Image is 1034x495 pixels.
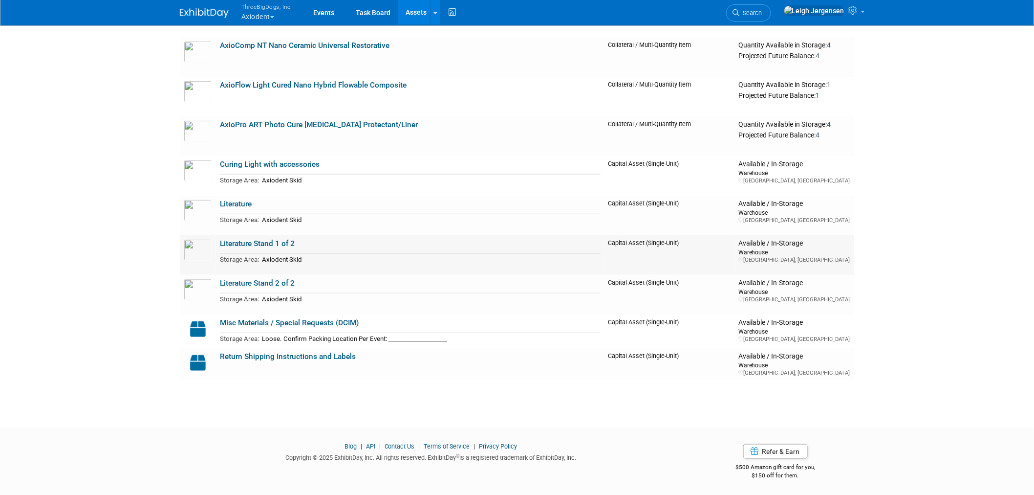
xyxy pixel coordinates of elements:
a: Literature Stand 1 of 2 [220,239,295,248]
td: Axiodent Skid [259,254,601,265]
a: Terms of Service [424,443,470,450]
span: | [472,443,478,450]
span: Storage Area: [220,295,259,303]
a: Privacy Policy [479,443,517,450]
img: Capital-Asset-Icon-2.png [184,352,212,374]
a: AxioPro ART Photo Cure [MEDICAL_DATA] Protectant/Liner [220,120,418,129]
div: Warehouse [738,327,850,336]
div: [GEOGRAPHIC_DATA], [GEOGRAPHIC_DATA] [738,177,850,184]
span: Search [739,9,762,17]
span: Storage Area: [220,216,259,224]
span: 1 [816,91,820,99]
span: 4 [827,120,831,128]
div: Warehouse [738,208,850,217]
div: Available / In-Storage [738,200,850,208]
div: Quantity Available in Storage: [738,41,850,50]
span: Storage Area: [220,335,259,342]
div: Warehouse [738,361,850,369]
span: 4 [816,131,820,139]
a: Misc Materials / Special Requests (DCIM) [220,318,359,327]
div: Available / In-Storage [738,239,850,248]
span: 1 [827,81,831,89]
div: $150 off for them. [697,472,855,480]
div: Available / In-Storage [738,160,850,169]
span: 4 [827,41,831,49]
a: AxioComp NT Nano Ceramic Universal Restorative [220,41,389,50]
span: | [416,443,423,450]
div: Projected Future Balance: [738,50,850,61]
sup: ® [456,453,460,459]
img: ExhibitDay [180,8,229,18]
td: Capital Asset (Single-Unit) [604,275,734,315]
a: API [366,443,375,450]
div: Projected Future Balance: [738,129,850,140]
td: Collateral / Multi-Quantity Item [604,37,734,77]
td: Collateral / Multi-Quantity Item [604,77,734,116]
td: Axiodent Skid [259,214,601,225]
span: 4 [816,52,820,60]
td: Capital Asset (Single-Unit) [604,348,734,381]
span: Storage Area: [220,256,259,263]
td: Loose. Confirm Packing Location Per Event: ____________________ [259,333,601,344]
td: Capital Asset (Single-Unit) [604,156,734,196]
div: Warehouse [738,248,850,256]
div: Available / In-Storage [738,279,850,288]
a: Literature [220,200,252,208]
div: Available / In-Storage [738,318,850,327]
div: [GEOGRAPHIC_DATA], [GEOGRAPHIC_DATA] [738,336,850,343]
td: Axiodent Skid [259,175,601,186]
a: Contact Us [385,443,415,450]
td: Capital Asset (Single-Unit) [604,235,734,275]
div: Available / In-Storage [738,352,850,361]
a: Search [726,4,771,22]
span: ThreeBigDogs, Inc. [241,1,292,12]
a: Refer & Earn [743,444,808,459]
div: Quantity Available in Storage: [738,120,850,129]
td: Capital Asset (Single-Unit) [604,315,734,348]
div: Copyright © 2025 ExhibitDay, Inc. All rights reserved. ExhibitDay is a registered trademark of Ex... [180,451,682,462]
span: | [377,443,383,450]
div: Warehouse [738,288,850,296]
a: Blog [345,443,357,450]
a: Curing Light with accessories [220,160,320,169]
span: | [358,443,365,450]
div: $500 Amazon gift card for you, [697,457,855,479]
img: Leigh Jergensen [784,5,845,16]
div: Quantity Available in Storage: [738,81,850,90]
td: Capital Asset (Single-Unit) [604,196,734,235]
div: [GEOGRAPHIC_DATA], [GEOGRAPHIC_DATA] [738,369,850,377]
a: Literature Stand 2 of 2 [220,279,295,288]
a: Return Shipping Instructions and Labels [220,352,356,361]
td: Axiodent Skid [259,293,601,305]
div: [GEOGRAPHIC_DATA], [GEOGRAPHIC_DATA] [738,256,850,264]
div: Warehouse [738,169,850,177]
div: Projected Future Balance: [738,90,850,100]
td: Collateral / Multi-Quantity Item [604,116,734,156]
div: [GEOGRAPHIC_DATA], [GEOGRAPHIC_DATA] [738,217,850,224]
a: AxioFlow Light Cured Nano Hybrid Flowable Composite [220,81,407,90]
span: Storage Area: [220,177,259,184]
div: [GEOGRAPHIC_DATA], [GEOGRAPHIC_DATA] [738,296,850,303]
img: Capital-Asset-Icon-2.png [184,318,212,340]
